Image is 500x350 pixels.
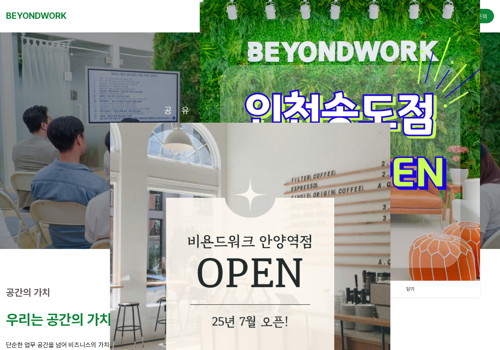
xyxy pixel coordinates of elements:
a: 닫기 [340,281,480,297]
a: BEYONDWORK [6,8,66,23]
strong: 우리는 공간의 가치를 높입니다. [6,311,181,328]
strong: 공간의 가치 [6,287,50,298]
